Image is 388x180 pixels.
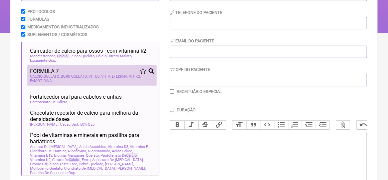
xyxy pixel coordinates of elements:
[30,153,53,158] span: Vitamina B12
[130,145,149,149] span: Vitamina E
[69,158,80,162] span: Calcio
[30,94,122,100] span: Fortalecedor oral para cabelos e unhas
[232,121,246,129] button: Heading
[30,68,59,74] span: FÓRMULA 7
[30,58,56,63] span: Excipiente Qsp
[92,158,144,162] span: Aspartato De [MEDICAL_DATA]
[101,153,138,158] span: Pantotenato De
[274,121,288,129] button: Bullets
[212,121,226,129] button: Link
[71,54,95,58] span: Zinco Quelato
[170,121,184,129] button: Bold
[177,89,222,94] label: Receituário Especial
[30,110,154,122] span: Chocolate repositor de cálcio para melhora da densidade óssea
[101,74,111,79] span: VIT A
[30,54,56,58] span: Menatetrenona
[88,74,100,79] span: VIT D3
[170,67,210,72] label: CPF do Paciente
[54,153,66,158] span: Biotina
[30,79,53,83] span: FAMOTIDINA
[30,145,78,149] span: Acetato De [MEDICAL_DATA]
[88,149,111,153] span: Nicotinamida
[316,121,330,129] button: Increase Level
[52,158,81,162] span: Citrato De
[108,145,129,149] span: Vitamina D3
[126,153,138,158] span: Calcio
[27,17,49,22] label: Formulas
[177,107,196,112] label: Duração
[30,158,51,162] span: Vitamina K2
[30,162,48,166] span: Cromo Gtf
[57,54,68,58] span: Calcio
[96,54,132,58] span: Cálcio Citrato Malato
[184,121,198,129] button: Italic
[105,162,134,166] span: [PERSON_NAME]
[27,32,87,37] label: Suplementos / Cosméticos
[49,162,78,166] span: Zinco Taste Free
[129,74,141,79] span: VIT K2
[60,122,95,127] span: Cacau Dark 50% Qsp
[27,9,55,14] label: Protocolos
[79,162,104,166] span: Cobre Quelado
[117,166,146,171] span: [PERSON_NAME]
[82,158,91,162] span: Ferro
[357,121,371,129] button: Undo
[288,121,302,129] button: Numbers
[61,74,87,79] span: BOR0 QUELATO
[246,121,260,129] button: Quote
[30,48,146,54] span: Carreador de cálcio para ossos - com vitamina k2
[30,122,59,127] span: [PERSON_NAME]
[170,10,222,15] label: Telefone do Paciente
[79,145,107,149] span: Acido Ascorbico
[30,171,76,175] span: Pastilha De Capuccino Qsp
[198,121,212,129] button: Strikethrough
[30,74,43,79] span: CALCIO
[302,121,316,129] button: Decrease Level
[30,149,67,153] span: Cloridrato De Tiamina
[170,38,214,43] label: Email do Paciente
[57,54,70,58] span: l
[27,24,99,29] label: Medicamentos Industrializados
[30,132,154,145] span: Pool de vitaminas e minerais em pastilha para bariátricos
[30,74,60,79] span: QUELATO
[67,153,100,158] span: Manganes Quelato
[112,74,128,79] span: L- LISINA
[260,121,274,129] button: Code
[30,100,68,104] span: Pantotenato De Cálcio
[68,149,87,153] span: Riboflavina
[112,149,133,153] span: Acido Folico
[336,121,350,129] button: Attach Files
[30,166,63,171] span: Molibdenio Quelato
[64,166,116,171] span: Cloridrato De [MEDICAL_DATA]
